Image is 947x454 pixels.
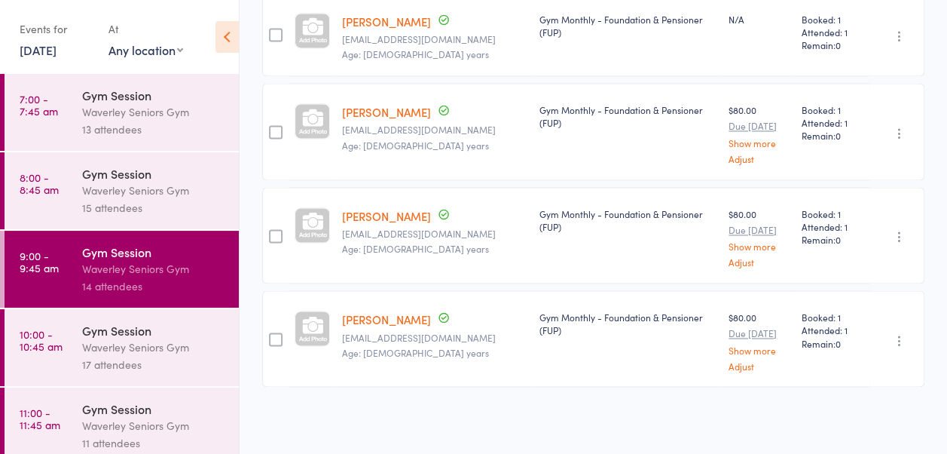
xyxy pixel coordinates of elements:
time: 10:00 - 10:45 am [20,328,63,352]
a: Adjust [729,360,789,370]
div: Waverley Seniors Gym [82,339,226,356]
div: 15 attendees [82,199,226,216]
a: Show more [729,241,789,251]
span: Age: [DEMOGRAPHIC_DATA] years [342,242,489,255]
small: michaelrosen7@gmail.com [342,124,527,135]
div: Events for [20,17,93,41]
a: Adjust [729,154,789,164]
span: Age: [DEMOGRAPHIC_DATA] years [342,139,489,152]
span: Booked: 1 [801,207,863,220]
span: Booked: 1 [801,311,863,324]
div: At [108,17,183,41]
a: 10:00 -10:45 amGym SessionWaverley Seniors Gym17 attendees [5,309,239,386]
span: Attended: 1 [801,116,863,129]
a: 9:00 -9:45 amGym SessionWaverley Seniors Gym14 attendees [5,231,239,308]
span: Remain: [801,129,863,142]
span: 0 [835,129,840,142]
span: Remain: [801,233,863,246]
div: Gym Monthly - Foundation & Pensioner (FUP) [539,13,716,38]
div: 14 attendees [82,278,226,295]
div: Gym Session [82,244,226,260]
span: Booked: 1 [801,13,863,26]
a: [PERSON_NAME] [342,104,431,120]
small: swagiel@bigpond.com [342,229,527,239]
small: Due [DATE] [729,328,789,339]
time: 11:00 - 11:45 am [20,406,60,431]
div: Waverley Seniors Gym [82,103,226,121]
a: Show more [729,138,789,148]
span: Attended: 1 [801,220,863,233]
span: Remain: [801,336,863,349]
a: [PERSON_NAME] [342,208,431,224]
div: Gym Monthly - Foundation & Pensioner (FUP) [539,311,716,336]
div: Gym Monthly - Foundation & Pensioner (FUP) [539,103,716,129]
span: Attended: 1 [801,324,863,336]
small: jorobilliard@gmail.com [342,34,527,44]
a: 7:00 -7:45 amGym SessionWaverley Seniors Gym13 attendees [5,74,239,151]
a: 8:00 -8:45 amGym SessionWaverley Seniors Gym15 attendees [5,152,239,229]
span: Age: [DEMOGRAPHIC_DATA] years [342,345,489,358]
div: Any location [108,41,183,58]
a: [PERSON_NAME] [342,311,431,327]
div: $80.00 [729,207,789,267]
div: Waverley Seniors Gym [82,417,226,434]
small: Due [DATE] [729,225,789,235]
time: 9:00 - 9:45 am [20,250,59,274]
a: [DATE] [20,41,57,58]
div: Gym Session [82,322,226,339]
span: Attended: 1 [801,26,863,38]
div: Waverley Seniors Gym [82,260,226,278]
div: Waverley Seniors Gym [82,182,226,199]
div: 17 attendees [82,356,226,373]
div: Gym Session [82,87,226,103]
span: 0 [835,38,840,51]
span: Remain: [801,38,863,51]
small: anielawagiel@gmail.com [342,332,527,342]
div: Gym Session [82,400,226,417]
span: 0 [835,336,840,349]
span: Booked: 1 [801,103,863,116]
div: Gym Monthly - Foundation & Pensioner (FUP) [539,207,716,233]
a: Adjust [729,257,789,267]
div: $80.00 [729,103,789,163]
div: 13 attendees [82,121,226,138]
a: Show more [729,345,789,354]
div: Gym Session [82,165,226,182]
div: $80.00 [729,311,789,370]
time: 7:00 - 7:45 am [20,93,58,117]
a: [PERSON_NAME] [342,14,431,29]
small: Due [DATE] [729,121,789,131]
span: Age: [DEMOGRAPHIC_DATA] years [342,48,489,60]
time: 8:00 - 8:45 am [20,171,59,195]
span: 0 [835,233,840,246]
div: 11 attendees [82,434,226,452]
div: N/A [729,13,789,26]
